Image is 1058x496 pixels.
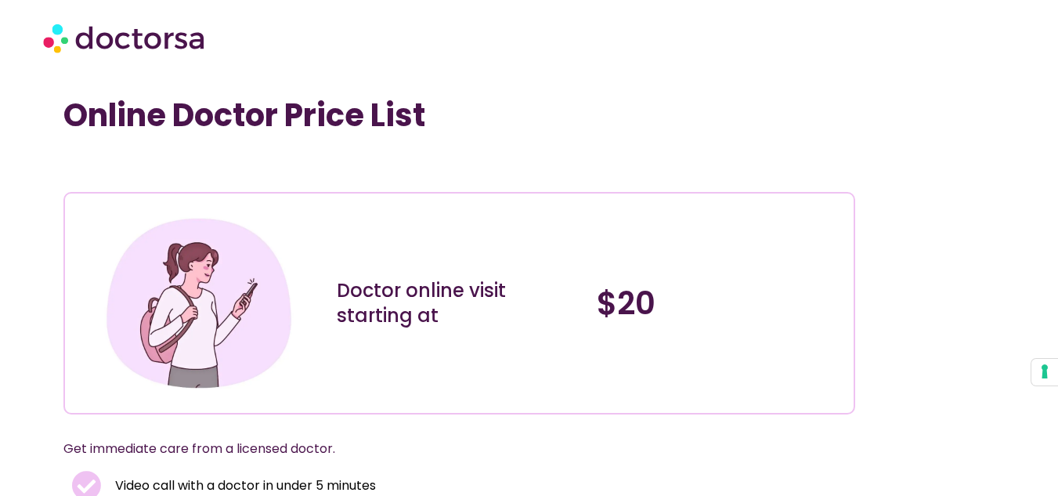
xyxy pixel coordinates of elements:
button: Your consent preferences for tracking technologies [1031,359,1058,386]
div: Doctor online visit starting at [337,278,581,328]
p: Get immediate care from a licensed doctor. [63,438,818,460]
iframe: Customer reviews powered by Trustpilot [71,157,306,176]
h4: $20 [597,284,841,322]
img: Illustration depicting a young woman in a casual outfit, engaged with her smartphone. She has a p... [101,205,297,401]
h1: Online Doctor Price List [63,96,855,134]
